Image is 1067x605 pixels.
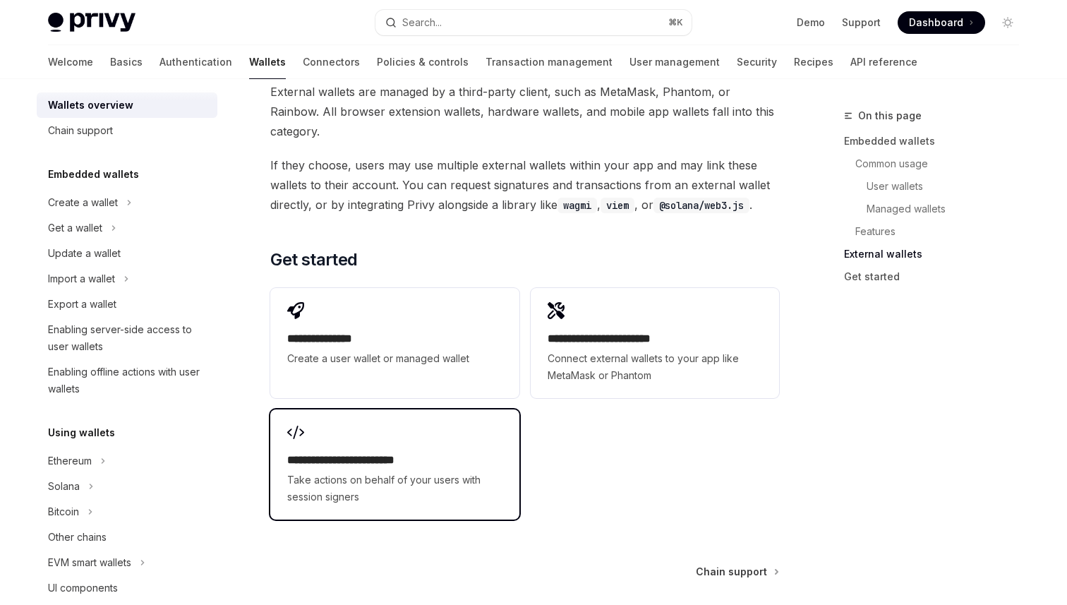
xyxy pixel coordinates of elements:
[270,248,357,271] span: Get started
[37,118,217,143] a: Chain support
[48,122,113,139] div: Chain support
[37,525,217,550] a: Other chains
[557,198,597,213] code: wagmi
[601,198,634,213] code: viem
[867,175,1030,198] a: User wallets
[48,166,139,183] h5: Embedded wallets
[270,155,779,215] span: If they choose, users may use multiple external wallets within your app and may link these wallet...
[37,241,217,266] a: Update a wallet
[48,45,93,79] a: Welcome
[402,14,442,31] div: Search...
[48,453,92,469] div: Ethereum
[548,350,762,384] span: Connect external wallets to your app like MetaMask or Phantom
[48,554,131,571] div: EVM smart wallets
[653,198,749,213] code: @solana/web3.js
[37,575,217,601] a: UI components
[48,580,118,597] div: UI components
[249,45,286,79] a: Wallets
[375,10,692,35] button: Search...⌘K
[867,198,1030,220] a: Managed wallets
[377,45,469,79] a: Policies & controls
[48,503,79,520] div: Bitcoin
[110,45,143,79] a: Basics
[48,478,80,495] div: Solana
[850,45,917,79] a: API reference
[287,350,502,367] span: Create a user wallet or managed wallet
[48,194,118,211] div: Create a wallet
[287,472,502,505] span: Take actions on behalf of your users with session signers
[48,321,209,355] div: Enabling server-side access to user wallets
[48,270,115,287] div: Import a wallet
[909,16,963,30] span: Dashboard
[48,220,102,236] div: Get a wallet
[48,245,121,262] div: Update a wallet
[794,45,833,79] a: Recipes
[48,424,115,441] h5: Using wallets
[797,16,825,30] a: Demo
[48,13,135,32] img: light logo
[858,107,922,124] span: On this page
[996,11,1019,34] button: Toggle dark mode
[844,243,1030,265] a: External wallets
[303,45,360,79] a: Connectors
[48,296,116,313] div: Export a wallet
[37,317,217,359] a: Enabling server-side access to user wallets
[668,17,683,28] span: ⌘ K
[37,292,217,317] a: Export a wallet
[159,45,232,79] a: Authentication
[844,265,1030,288] a: Get started
[486,45,613,79] a: Transaction management
[37,359,217,402] a: Enabling offline actions with user wallets
[48,97,133,114] div: Wallets overview
[629,45,720,79] a: User management
[48,529,107,546] div: Other chains
[855,220,1030,243] a: Features
[898,11,985,34] a: Dashboard
[37,92,217,118] a: Wallets overview
[842,16,881,30] a: Support
[48,364,209,397] div: Enabling offline actions with user wallets
[737,45,777,79] a: Security
[270,82,779,141] span: External wallets are managed by a third-party client, such as MetaMask, Phantom, or Rainbow. All ...
[855,152,1030,175] a: Common usage
[844,130,1030,152] a: Embedded wallets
